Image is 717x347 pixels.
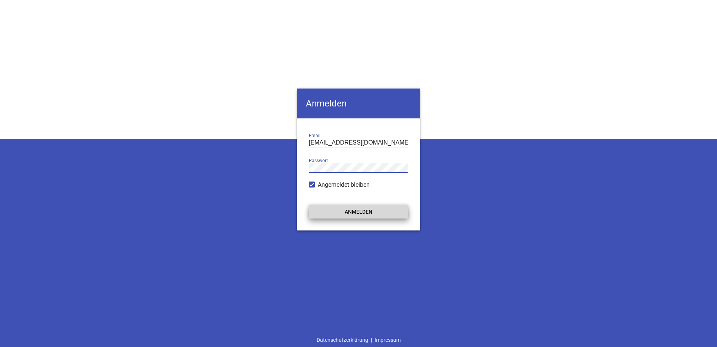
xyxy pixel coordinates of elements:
div: | [314,333,403,347]
h4: Anmelden [297,89,420,118]
span: Angemeldet bleiben [318,180,370,189]
button: Anmelden [309,205,408,219]
a: Datenschutzerklärung [314,333,371,347]
a: Impressum [372,333,403,347]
